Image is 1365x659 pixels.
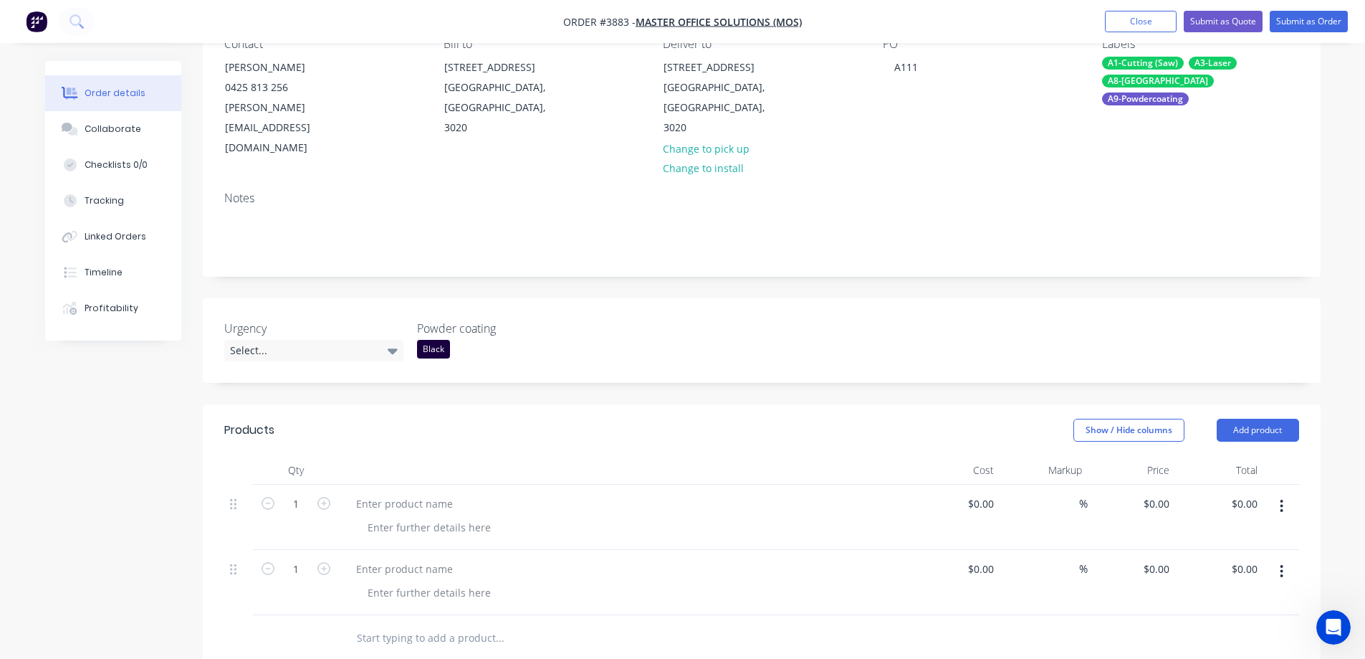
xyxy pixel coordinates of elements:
[85,123,141,136] div: Collaborate
[883,57,929,77] div: A111
[664,57,782,77] div: [STREET_ADDRESS]
[1217,419,1299,442] button: Add product
[1105,11,1177,32] button: Close
[1316,610,1351,645] iframe: Intercom live chat
[664,77,782,138] div: [GEOGRAPHIC_DATA], [GEOGRAPHIC_DATA], 3020
[655,138,757,158] button: Change to pick up
[655,158,751,178] button: Change to install
[563,15,636,29] span: Order #3883 -
[1079,496,1088,512] span: %
[26,11,47,32] img: Factory
[1102,37,1298,51] div: Labels
[85,87,145,100] div: Order details
[224,340,403,361] div: Select...
[224,191,1299,205] div: Notes
[883,37,1079,51] div: PO
[417,320,596,337] label: Powder coating
[213,57,356,158] div: [PERSON_NAME]0425 813 256[PERSON_NAME][EMAIL_ADDRESS][DOMAIN_NAME]
[444,57,563,77] div: [STREET_ADDRESS]
[85,230,146,243] div: Linked Orders
[444,37,640,51] div: Bill to
[356,624,643,653] input: Start typing to add a product...
[85,302,138,315] div: Profitability
[224,320,403,337] label: Urgency
[636,15,802,29] a: Master Office Solutions (MOS)
[1189,57,1237,70] div: A3-Laser
[1102,75,1214,87] div: A8-[GEOGRAPHIC_DATA]
[224,422,274,439] div: Products
[85,194,124,207] div: Tracking
[912,456,1000,485] div: Cost
[651,57,795,138] div: [STREET_ADDRESS][GEOGRAPHIC_DATA], [GEOGRAPHIC_DATA], 3020
[1175,456,1263,485] div: Total
[432,57,575,138] div: [STREET_ADDRESS][GEOGRAPHIC_DATA], [GEOGRAPHIC_DATA], 3020
[417,340,450,359] div: Black
[663,37,859,51] div: Deliver to
[1088,456,1176,485] div: Price
[444,77,563,138] div: [GEOGRAPHIC_DATA], [GEOGRAPHIC_DATA], 3020
[45,147,181,183] button: Checklists 0/0
[1079,561,1088,577] span: %
[45,219,181,255] button: Linked Orders
[224,37,421,51] div: Contact
[225,77,344,98] div: 0425 813 256
[253,456,339,485] div: Qty
[1073,419,1184,442] button: Show / Hide columns
[1102,57,1184,70] div: A1-Cutting (Saw)
[1270,11,1348,32] button: Submit as Order
[45,290,181,326] button: Profitability
[1102,93,1189,105] div: A9-Powdercoating
[225,57,344,77] div: [PERSON_NAME]
[45,111,181,147] button: Collaborate
[225,98,344,158] div: [PERSON_NAME][EMAIL_ADDRESS][DOMAIN_NAME]
[45,75,181,111] button: Order details
[85,158,148,171] div: Checklists 0/0
[45,183,181,219] button: Tracking
[85,266,123,279] div: Timeline
[1184,11,1263,32] button: Submit as Quote
[45,255,181,290] button: Timeline
[1000,456,1088,485] div: Markup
